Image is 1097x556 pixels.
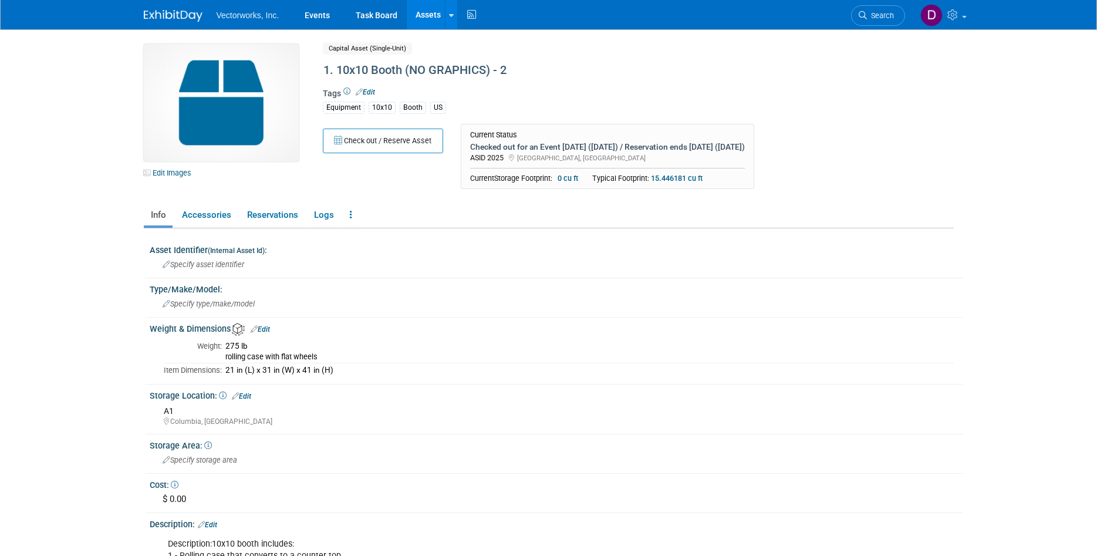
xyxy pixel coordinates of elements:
a: Edit Images [144,166,196,180]
button: Check out / Reserve Asset [323,129,443,153]
span: Specify type/make/model [163,299,255,308]
div: Tags [323,87,857,122]
div: 10x10 [369,102,396,114]
span: Capital Asset (Single-Unit) [323,42,412,55]
a: Edit [356,88,375,96]
img: Don Hall [920,4,943,26]
a: Reservations [240,205,305,225]
div: Booth [400,102,426,114]
small: (Internal Asset Id) [208,247,265,255]
span: Specify storage area [163,456,237,464]
div: rolling case with flat wheels [225,352,954,362]
div: 21 in (L) x 31 in (W) x 41 in (H) [225,365,954,376]
a: Logs [307,205,340,225]
div: Storage Footprint: [470,173,745,184]
div: Description: [150,515,963,531]
a: Accessories [175,205,238,225]
span: Specify asset identifier [163,260,244,269]
div: Current Status [470,130,745,140]
img: ExhibitDay [144,10,202,22]
div: Storage Location: [150,387,963,402]
a: Info [144,205,173,225]
div: Asset Identifier : [150,241,963,256]
div: Type/Make/Model: [150,281,963,295]
span: Current [470,174,494,183]
img: Asset Weight and Dimensions [232,323,245,336]
div: US [430,102,446,114]
span: Typical Footprint: [592,174,703,183]
a: Search [851,5,905,26]
td: Item Dimensions: [164,363,222,377]
img: Capital-Asset-Icon-2.png [144,44,299,161]
span: 15.446181 cu ft [651,174,703,183]
span: Search [867,11,894,20]
div: Weight & Dimensions [150,320,963,336]
div: Cost: [150,476,963,491]
div: Checked out for an Event [DATE] ([DATE]) / Reservation ends [DATE] ([DATE]) [470,141,745,152]
td: Weight: [164,339,222,363]
div: 1. 10x10 Booth (NO GRAPHICS) - 2 [319,60,857,81]
span: ASID 2025 [470,153,504,162]
span: A1 [164,406,174,416]
span: Vectorworks, Inc. [217,11,279,20]
a: Edit [232,392,251,400]
a: Edit [198,521,217,529]
div: Columbia, [GEOGRAPHIC_DATA] [164,417,954,427]
a: Edit [251,325,270,333]
span: [GEOGRAPHIC_DATA], [GEOGRAPHIC_DATA] [517,154,646,162]
div: Equipment [323,102,364,114]
span: 0 cu ft [554,173,582,184]
div: $ 0.00 [158,490,954,508]
div: 275 lb [225,341,954,352]
span: Storage Area: [150,441,212,450]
